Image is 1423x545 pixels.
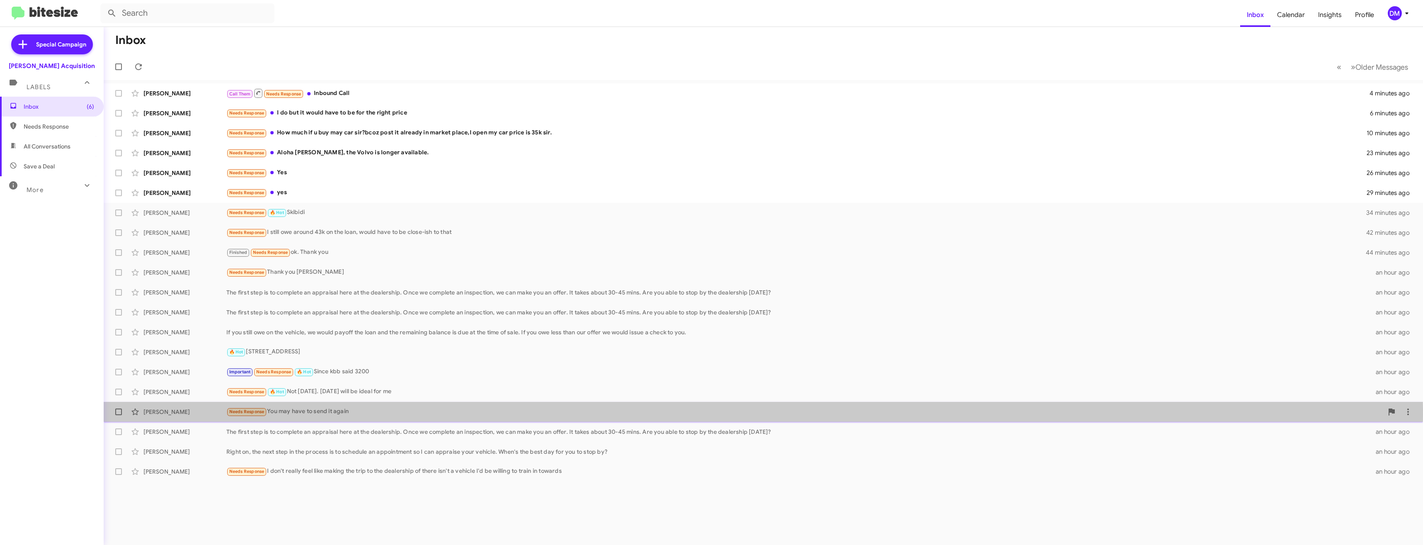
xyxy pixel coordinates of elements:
span: Labels [27,83,51,91]
span: Needs Response [253,250,288,255]
div: [PERSON_NAME] [143,109,226,117]
div: [PERSON_NAME] [143,149,226,157]
div: an hour ago [1372,368,1416,376]
div: yes [226,188,1367,197]
div: You may have to send it again [226,407,1383,416]
div: an hour ago [1372,268,1416,277]
div: [PERSON_NAME] [143,129,226,137]
div: 29 minutes ago [1367,189,1416,197]
span: 🔥 Hot [297,369,311,375]
div: ok. Thank you [226,248,1367,257]
span: Needs Response [256,369,291,375]
span: Needs Response [229,230,265,235]
div: 42 minutes ago [1367,229,1416,237]
input: Search [100,3,274,23]
div: [PERSON_NAME] [143,248,226,257]
div: an hour ago [1372,467,1416,476]
div: 23 minutes ago [1367,149,1416,157]
div: How much if u buy may car sir?bcoz post it already in market place,I open my car price is 35k sir. [226,128,1367,138]
div: [PERSON_NAME] [143,268,226,277]
div: [PERSON_NAME] Acquisition [9,62,95,70]
a: Inbox [1240,3,1270,27]
span: Needs Response [24,122,94,131]
div: [PERSON_NAME] [143,189,226,197]
a: Special Campaign [11,34,93,54]
div: I still owe around 43k on the loan, would have to be close-ish to that [226,228,1367,237]
span: Older Messages [1355,63,1408,72]
div: 6 minutes ago [1370,109,1416,117]
div: [PERSON_NAME] [143,308,226,316]
span: Needs Response [266,91,301,97]
a: Insights [1311,3,1348,27]
button: DM [1381,6,1414,20]
span: Needs Response [229,170,265,175]
div: The first step is to complete an appraisal here at the dealership. Once we complete an inspection... [226,428,1372,436]
a: Calendar [1270,3,1311,27]
div: Since kbb said 3200 [226,367,1372,377]
div: 26 minutes ago [1367,169,1416,177]
div: an hour ago [1372,288,1416,297]
span: Finished [229,250,248,255]
div: 4 minutes ago [1370,89,1416,97]
span: Call Them [229,91,251,97]
div: [STREET_ADDRESS] [226,347,1372,357]
span: Needs Response [229,389,265,394]
div: [PERSON_NAME] [143,229,226,237]
div: 44 minutes ago [1367,248,1416,257]
div: If you still owe on the vehicle, we would payoff the loan and the remaining balance is due at the... [226,328,1372,336]
span: (6) [87,102,94,111]
h1: Inbox [115,34,146,47]
div: DM [1388,6,1402,20]
span: Needs Response [229,270,265,275]
div: Skibidi [226,208,1367,217]
div: Not [DATE]. [DATE] will be ideal for me [226,387,1372,397]
div: [PERSON_NAME] [143,408,226,416]
span: 🔥 Hot [229,349,243,355]
span: Needs Response [229,190,265,195]
span: Needs Response [229,130,265,136]
span: All Conversations [24,142,70,151]
div: an hour ago [1372,308,1416,316]
div: Inbound Call [226,88,1370,98]
div: [PERSON_NAME] [143,328,226,336]
div: [PERSON_NAME] [143,428,226,436]
div: The first step is to complete an appraisal here at the dealership. Once we complete an inspection... [226,288,1372,297]
div: 34 minutes ago [1367,209,1416,217]
div: [PERSON_NAME] [143,288,226,297]
span: Important [229,369,251,375]
div: [PERSON_NAME] [143,89,226,97]
div: [PERSON_NAME] [143,368,226,376]
div: Aloha [PERSON_NAME], the Volvo is longer available. [226,148,1367,158]
span: 🔥 Hot [270,210,284,215]
nav: Page navigation example [1332,58,1413,75]
div: I don't really feel like making the trip to the dealership of there isn't a vehicle I'd be willin... [226,467,1372,476]
button: Next [1346,58,1413,75]
div: 10 minutes ago [1367,129,1416,137]
span: « [1337,62,1341,72]
span: Special Campaign [36,40,86,49]
div: an hour ago [1372,328,1416,336]
div: [PERSON_NAME] [143,448,226,456]
div: I do but it would have to be for the right price [226,108,1370,118]
a: Profile [1348,3,1381,27]
div: [PERSON_NAME] [143,169,226,177]
span: More [27,186,44,194]
div: an hour ago [1372,348,1416,356]
span: Needs Response [229,110,265,116]
div: Thank you [PERSON_NAME] [226,268,1372,277]
span: Save a Deal [24,162,55,170]
span: 🔥 Hot [270,389,284,394]
span: » [1351,62,1355,72]
div: [PERSON_NAME] [143,388,226,396]
span: Needs Response [229,150,265,156]
div: [PERSON_NAME] [143,348,226,356]
div: The first step is to complete an appraisal here at the dealership. Once we complete an inspection... [226,308,1372,316]
span: Inbox [24,102,94,111]
div: an hour ago [1372,388,1416,396]
button: Previous [1332,58,1346,75]
div: an hour ago [1372,448,1416,456]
